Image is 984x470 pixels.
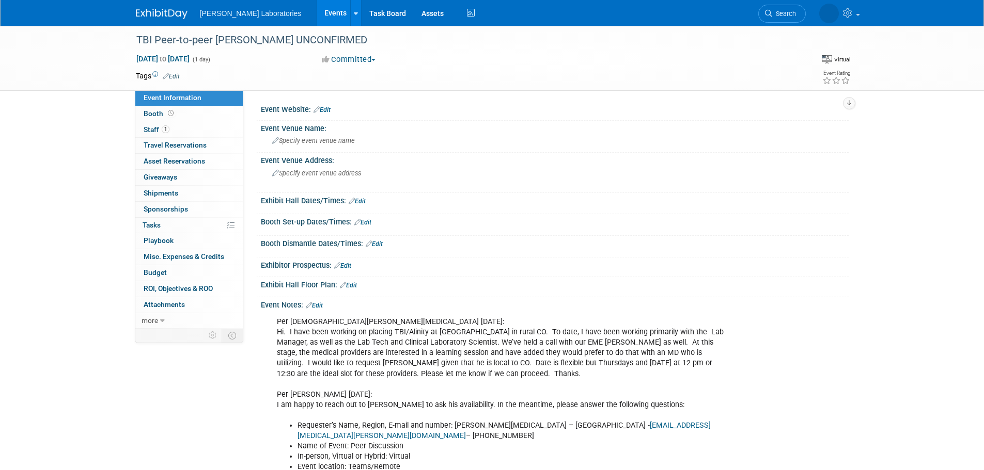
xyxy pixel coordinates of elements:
a: Staff1 [135,122,243,138]
img: Tisha Davis [819,4,839,23]
a: Asset Reservations [135,154,243,169]
a: Edit [334,262,351,269]
div: Booth Dismantle Dates/Times: [261,236,849,249]
span: Tasks [143,221,161,229]
a: more [135,313,243,329]
a: Shipments [135,186,243,201]
a: Misc. Expenses & Credits [135,249,243,265]
li: In-person, Virtual or Hybrid: Virtual [298,451,729,462]
td: Tags [136,71,180,81]
div: Event Website: [261,102,849,115]
div: Event Venue Name: [261,121,849,134]
span: 1 [162,125,169,133]
a: Booth [135,106,243,122]
div: Exhibit Hall Floor Plan: [261,277,849,290]
span: Asset Reservations [144,157,205,165]
span: ROI, Objectives & ROO [144,284,213,293]
span: Search [772,10,796,18]
a: Edit [340,282,357,289]
div: Event Format [745,54,851,69]
a: Attachments [135,297,243,313]
span: Travel Reservations [144,141,207,149]
span: to [158,55,168,63]
td: Toggle Event Tabs [222,329,243,342]
a: Search [758,5,806,23]
a: Budget [135,265,243,281]
a: Edit [314,106,331,114]
td: Personalize Event Tab Strip [204,329,222,342]
a: ROI, Objectives & ROO [135,281,243,297]
span: Event Information [144,93,201,102]
a: Travel Reservations [135,138,243,153]
img: Format-Virtual.png [822,55,832,63]
span: Giveaways [144,173,177,181]
img: ExhibitDay [136,9,188,19]
span: [DATE] [DATE] [136,54,190,63]
a: Sponsorships [135,202,243,217]
div: Booth Set-up Dates/Times: [261,214,849,228]
li: Requester’s Name, Region, E-mail and number: [PERSON_NAME][MEDICAL_DATA] – [GEOGRAPHIC_DATA] - – ... [298,420,729,441]
span: Budget [144,268,167,277]
span: Shipments [144,189,178,197]
a: Playbook [135,233,243,249]
a: Edit [163,73,180,80]
button: Committed [318,54,380,65]
span: Sponsorships [144,205,188,213]
span: [PERSON_NAME] Laboratories [200,9,302,18]
div: Event Venue Address: [261,153,849,166]
div: Event Notes: [261,297,849,311]
div: Exhibitor Prospectus: [261,257,849,271]
span: more [142,316,158,325]
a: Edit [354,219,371,226]
span: Specify event venue address [272,169,361,177]
span: Booth not reserved yet [166,109,176,117]
span: Booth [144,109,176,118]
span: Playbook [144,236,174,245]
a: Edit [306,302,323,309]
span: Specify event venue name [272,137,355,144]
a: [EMAIL_ADDRESS][MEDICAL_DATA][PERSON_NAME][DOMAIN_NAME] [298,421,711,440]
a: Giveaways [135,170,243,185]
span: Misc. Expenses & Credits [144,252,224,261]
li: Name of Event: Peer Discussion [298,441,729,451]
div: TBI Peer-to-peer [PERSON_NAME] UNCONFIRMED [133,31,790,50]
span: Attachments [144,300,185,309]
span: Staff [144,125,169,134]
a: Tasks [135,218,243,233]
div: Virtual [834,56,851,63]
div: Exhibit Hall Dates/Times: [261,193,849,206]
div: Event Format [822,54,851,64]
div: Event Rating [822,71,850,76]
a: Event Information [135,90,243,106]
a: Edit [366,240,383,248]
a: Edit [349,198,366,205]
span: (1 day) [192,56,210,63]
